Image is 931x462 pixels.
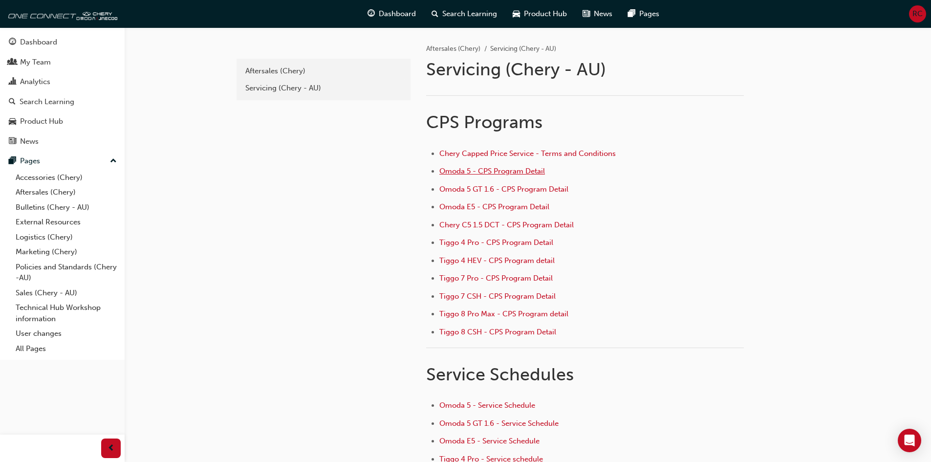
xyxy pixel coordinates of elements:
[360,4,424,24] a: guage-iconDashboard
[12,170,121,185] a: Accessories (Chery)
[12,244,121,260] a: Marketing (Chery)
[20,76,50,88] div: Analytics
[4,132,121,151] a: News
[12,230,121,245] a: Logistics (Chery)
[439,256,555,265] a: Tiggo 4 HEV - CPS Program detail
[439,274,553,283] a: Tiggo 7 Pro - CPS Program Detail
[424,4,505,24] a: search-iconSearch Learning
[439,328,556,336] a: Tiggo 8 CSH - CPS Program Detail
[20,37,57,48] div: Dashboard
[9,137,16,146] span: news-icon
[524,8,567,20] span: Product Hub
[240,80,407,97] a: Servicing (Chery - AU)
[439,167,545,176] a: Omoda 5 - CPS Program Detail
[432,8,438,20] span: search-icon
[4,73,121,91] a: Analytics
[20,155,40,167] div: Pages
[4,53,121,71] a: My Team
[9,157,16,166] span: pages-icon
[426,59,747,80] h1: Servicing (Chery - AU)
[9,117,16,126] span: car-icon
[108,442,115,455] span: prev-icon
[5,4,117,23] img: oneconnect
[439,437,540,445] a: Omoda E5 - Service Schedule
[12,215,121,230] a: External Resources
[439,149,616,158] a: Chery Capped Price Service - Terms and Conditions
[909,5,926,22] button: RC
[12,341,121,356] a: All Pages
[4,31,121,152] button: DashboardMy TeamAnalyticsSearch LearningProduct HubNews
[439,419,559,428] a: Omoda 5 GT 1.6 - Service Schedule
[9,98,16,107] span: search-icon
[628,8,635,20] span: pages-icon
[4,152,121,170] button: Pages
[439,220,574,229] a: Chery C5 1.5 DCT - CPS Program Detail
[245,83,402,94] div: Servicing (Chery - AU)
[368,8,375,20] span: guage-icon
[9,58,16,67] span: people-icon
[240,63,407,80] a: Aftersales (Chery)
[20,57,51,68] div: My Team
[439,292,556,301] a: Tiggo 7 CSH - CPS Program Detail
[12,185,121,200] a: Aftersales (Chery)
[12,260,121,286] a: Policies and Standards (Chery -AU)
[575,4,620,24] a: news-iconNews
[4,93,121,111] a: Search Learning
[4,112,121,131] a: Product Hub
[505,4,575,24] a: car-iconProduct Hub
[898,429,921,452] div: Open Intercom Messenger
[620,4,667,24] a: pages-iconPages
[439,202,549,211] a: Omoda E5 - CPS Program Detail
[4,33,121,51] a: Dashboard
[513,8,520,20] span: car-icon
[379,8,416,20] span: Dashboard
[20,136,39,147] div: News
[639,8,659,20] span: Pages
[442,8,497,20] span: Search Learning
[9,78,16,87] span: chart-icon
[439,309,568,318] a: Tiggo 8 Pro Max - CPS Program detail
[583,8,590,20] span: news-icon
[439,401,535,410] a: Omoda 5 - Service Schedule
[9,38,16,47] span: guage-icon
[912,8,923,20] span: RC
[245,66,402,77] div: Aftersales (Chery)
[490,44,556,55] li: Servicing (Chery - AU)
[439,185,568,194] a: Omoda 5 GT 1.6 - CPS Program Detail
[439,238,553,247] a: Tiggo 4 Pro - CPS Program Detail
[12,286,121,301] a: Sales (Chery - AU)
[12,300,121,326] a: Technical Hub Workshop information
[594,8,612,20] span: News
[426,364,574,385] span: Service Schedules
[426,44,480,53] a: Aftersales (Chery)
[20,96,74,108] div: Search Learning
[426,111,542,132] span: CPS Programs
[20,116,63,127] div: Product Hub
[12,326,121,341] a: User changes
[110,155,117,168] span: up-icon
[12,200,121,215] a: Bulletins (Chery - AU)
